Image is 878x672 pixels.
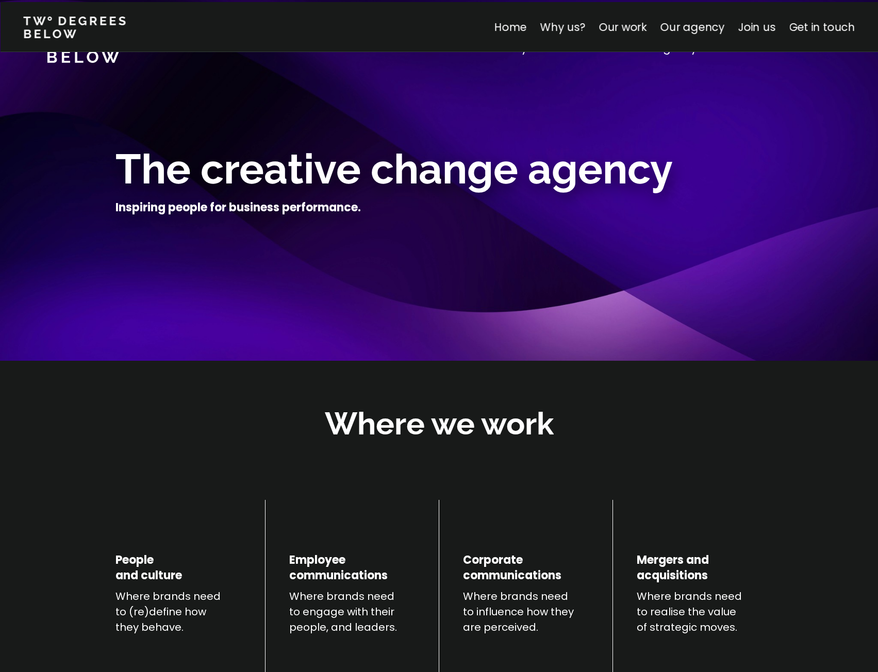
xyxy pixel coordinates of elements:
p: Where brands need to engage with their people, and leaders. [289,589,415,635]
a: Get in touch [789,20,855,35]
a: Why us? [540,20,585,35]
p: Where brands need to influence how they are perceived. [463,589,589,635]
h4: Corporate communications [463,552,561,583]
h4: Inspiring people for business performance. [115,200,361,215]
a: Our work [599,20,647,35]
h4: Employee communications [289,552,388,583]
a: Home [494,20,526,35]
h2: Where we work [325,403,554,445]
h4: Mergers and acquisitions [637,552,709,583]
a: Join us [738,20,775,35]
span: The creative change agency [115,145,673,193]
a: Our agency [660,20,724,35]
p: Where brands need to (re)define how they behave. [115,589,241,635]
h4: People and culture [115,552,182,583]
p: Where brands need to realise the value of strategic moves. [637,589,763,635]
